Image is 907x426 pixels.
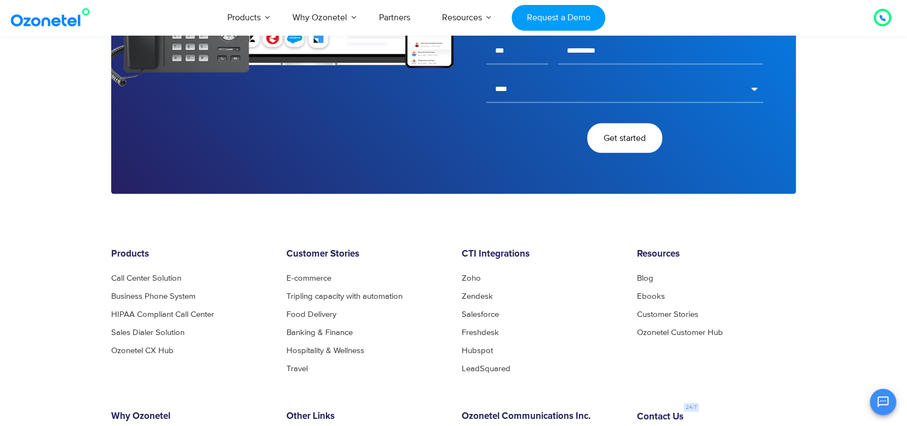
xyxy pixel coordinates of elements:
a: Ebooks [637,292,665,300]
a: Blog [637,274,653,282]
a: Sales Dialer Solution [111,328,185,337]
h6: Contact Us [637,412,684,423]
h6: Why Ozonetel [111,411,270,422]
a: Ozonetel Customer Hub [637,328,723,337]
a: Request a Demo [512,5,605,31]
h6: Other Links [286,411,445,422]
a: Business Phone System [111,292,196,300]
h6: Customer Stories [286,249,445,260]
a: Food Delivery [286,310,336,319]
a: Call Center Solution [111,274,181,282]
a: Hospitality & Wellness [286,347,364,355]
a: Freshdesk [462,328,499,337]
h6: CTI Integrations [462,249,621,260]
a: Zoho [462,274,481,282]
a: Salesforce [462,310,499,319]
button: Get started [587,123,662,153]
a: Banking & Finance [286,328,353,337]
a: Hubspot [462,347,493,355]
a: Zendesk [462,292,493,300]
button: Open chat [870,389,896,415]
h6: Resources [637,249,796,260]
a: Travel [286,365,308,373]
h6: Ozonetel Communications Inc. [462,411,621,422]
a: LeadSquared [462,365,510,373]
a: Tripling capacity with automation [286,292,403,300]
a: Ozonetel CX Hub [111,347,174,355]
a: HIPAA Compliant Call Center [111,310,214,319]
a: Customer Stories [637,310,698,319]
h6: Products [111,249,270,260]
a: E-commerce [286,274,331,282]
span: Get started [604,134,646,143]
